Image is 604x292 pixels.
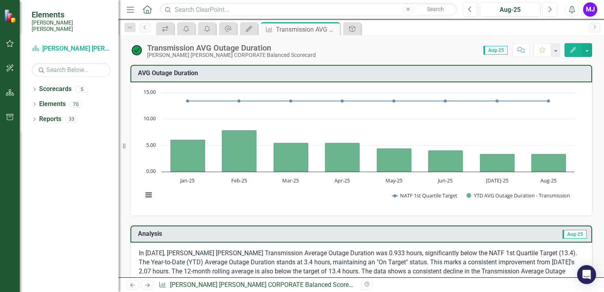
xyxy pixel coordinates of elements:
[4,9,18,23] img: ClearPoint Strategy
[32,10,111,19] span: Elements
[341,99,344,102] path: Apr-25, 13.4. NATF 1st Quartile Target.
[39,85,72,94] a: Scorecards
[159,281,355,290] div: » »
[289,99,293,102] path: Mar-25, 13.4. NATF 1st Quartile Target.
[486,177,508,184] text: [DATE]-25
[179,177,194,184] text: Jan-25
[393,99,396,102] path: May-25, 13.4. NATF 1st Quartile Target.
[146,167,156,174] text: 0.00
[39,100,66,109] a: Elements
[39,115,61,124] a: Reports
[377,148,412,172] path: May-25, 4.476136. YTD AVG Outage Duration - Transmission.
[139,89,578,207] svg: Interactive chart
[480,2,540,17] button: Aug-25
[170,139,206,172] path: Jan-25, 6.079175. YTD AVG Outage Duration - Transmission.
[437,177,453,184] text: Jun-25
[143,88,156,95] text: 15.00
[577,265,596,284] div: Open Intercom Messenger
[143,189,154,200] button: View chart menu, Chart
[444,99,447,102] path: Jun-25, 13.4. NATF 1st Quartile Target.
[143,115,156,122] text: 10.00
[170,130,566,172] g: YTD AVG Outage Duration - Transmission, series 2 of 2. Bar series with 8 bars.
[32,63,111,77] input: Search Below...
[427,6,444,12] span: Search
[75,86,88,93] div: 5
[282,177,299,184] text: Mar-25
[392,192,458,199] button: Show NATF 1st Quartile Target
[325,142,360,172] path: Apr-25, 5.53451176. YTD AVG Outage Duration - Transmission.
[138,230,359,237] h3: Analysis
[146,141,156,148] text: 5.00
[231,177,247,184] text: Feb-25
[483,5,538,15] div: Aug-25
[274,142,309,172] path: Mar-25, 5.53578. YTD AVG Outage Duration - Transmission.
[496,99,499,102] path: Jul-25, 13.4. NATF 1st Quartile Target.
[238,99,241,102] path: Feb-25, 13.4. NATF 1st Quartile Target.
[540,177,557,184] text: Aug-25
[483,46,508,55] span: Aug-25
[547,99,550,102] path: Aug-25, 13.4. NATF 1st Quartile Target.
[222,130,257,172] path: Feb-25, 7.8958375. YTD AVG Outage Duration - Transmission.
[334,177,350,184] text: Apr-25
[583,2,597,17] button: MJ
[32,44,111,53] a: [PERSON_NAME] [PERSON_NAME] CORPORATE Balanced Scorecard
[160,3,457,17] input: Search ClearPoint...
[415,4,455,15] button: Search
[428,150,463,172] path: Jun-25, 4.05647353. YTD AVG Outage Duration - Transmission.
[147,44,316,52] div: Transmission AVG Outage Duration
[170,281,361,288] a: [PERSON_NAME] [PERSON_NAME] CORPORATE Balanced Scorecard
[186,99,189,102] path: Jan-25, 13.4. NATF 1st Quartile Target.
[138,70,587,77] h3: AVG Outage Duration
[70,101,82,108] div: 70
[466,192,571,199] button: Show YTD AVG Outage Duration - Transmission
[562,230,587,239] span: Aug-25
[480,154,515,172] path: Jul-25, 3.44973061. YTD AVG Outage Duration - Transmission.
[32,19,111,32] small: [PERSON_NAME] [PERSON_NAME]
[147,52,316,58] div: [PERSON_NAME] [PERSON_NAME] CORPORATE Balanced Scorecard
[385,177,402,184] text: May-25
[531,154,566,172] path: Aug-25, 3.399396. YTD AVG Outage Duration - Transmission.
[139,89,584,207] div: Chart. Highcharts interactive chart.
[276,25,338,34] div: Transmission AVG Outage Duration
[65,116,78,123] div: 33
[130,44,143,57] img: On Target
